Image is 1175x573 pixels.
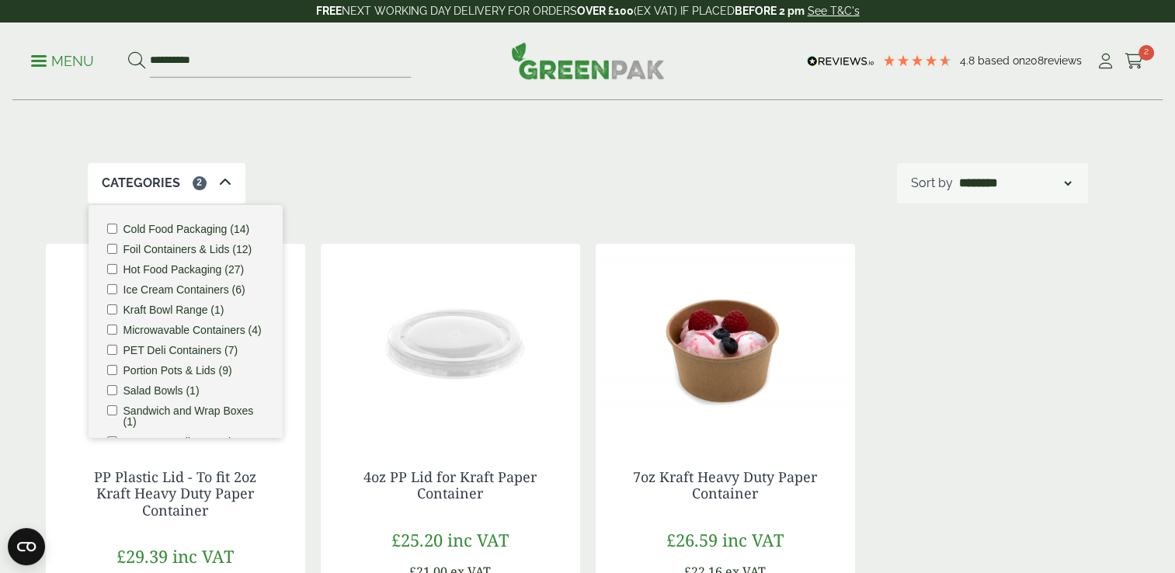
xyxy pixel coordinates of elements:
[46,244,305,438] img: 2130017ZA PET Lid for 2oz Kraft Heavy paper container
[1125,54,1144,69] i: Cart
[321,244,580,438] img: Small Plastic Lid Top
[31,52,94,68] a: Menu
[123,264,245,275] label: Hot Food Packaging (27)
[102,174,180,193] p: Categories
[123,224,250,234] label: Cold Food Packaging (14)
[722,528,784,551] span: inc VAT
[807,56,874,67] img: REVIEWS.io
[123,405,264,427] label: Sandwich and Wrap Boxes (1)
[577,5,634,17] strong: OVER £100
[123,244,252,255] label: Foil Containers & Lids (12)
[123,436,264,458] label: Soup & Noodle Containers (14)
[596,244,855,438] img: Kraft 7oz with Ice Cream
[633,467,817,503] a: 7oz Kraft Heavy Duty Paper Container
[172,544,234,568] span: inc VAT
[1125,50,1144,73] a: 2
[911,174,953,193] p: Sort by
[123,284,245,295] label: Ice Cream Containers (6)
[123,304,224,315] label: Kraft Bowl Range (1)
[666,528,718,551] span: £26.59
[882,54,952,68] div: 4.79 Stars
[8,528,45,565] button: Open CMP widget
[447,528,509,551] span: inc VAT
[978,54,1025,67] span: Based on
[1025,54,1044,67] span: 208
[1138,45,1154,61] span: 2
[511,42,665,79] img: GreenPak Supplies
[94,467,256,519] a: PP Plastic Lid - To fit 2oz Kraft Heavy Duty Paper Container
[31,52,94,71] p: Menu
[123,345,238,356] label: PET Deli Containers (7)
[363,467,537,503] a: 4oz PP Lid for Kraft Paper Container
[960,54,978,67] span: 4.8
[1044,54,1082,67] span: reviews
[123,365,232,376] label: Portion Pots & Lids (9)
[1096,54,1115,69] i: My Account
[391,528,443,551] span: £25.20
[316,5,342,17] strong: FREE
[123,325,262,335] label: Microwavable Containers (4)
[808,5,860,17] a: See T&C's
[956,174,1074,193] select: Shop order
[735,5,805,17] strong: BEFORE 2 pm
[123,385,200,396] label: Salad Bowls (1)
[116,544,168,568] span: £29.39
[193,176,207,190] span: 2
